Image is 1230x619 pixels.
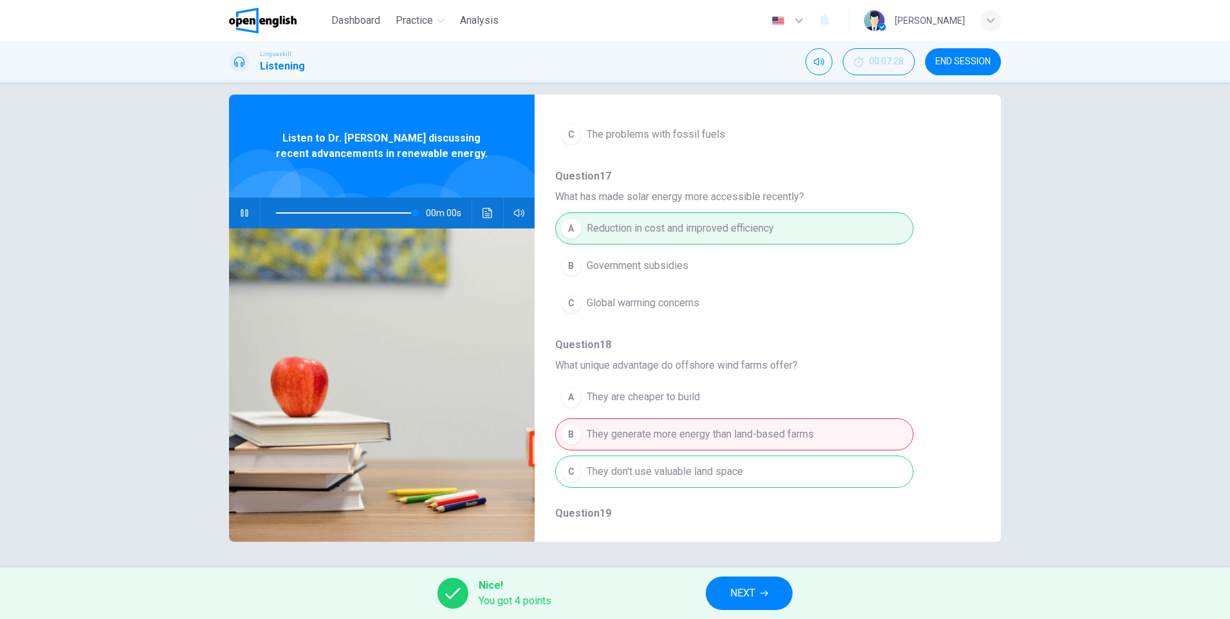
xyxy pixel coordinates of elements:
[479,593,551,609] span: You got 4 points
[555,189,960,205] span: What has made solar energy more accessible recently?
[770,16,786,26] img: en
[396,13,433,28] span: Practice
[843,48,915,75] button: 00:07:28
[843,48,915,75] div: Hide
[935,57,991,67] span: END SESSION
[925,48,1001,75] button: END SESSION
[805,48,832,75] div: Mute
[426,198,472,228] span: 00m 00s
[260,50,291,59] span: Linguaskill
[555,506,960,521] span: Question 19
[326,9,385,32] button: Dashboard
[895,13,965,28] div: [PERSON_NAME]
[864,10,885,31] img: Profile picture
[390,9,450,32] button: Practice
[455,9,504,32] button: Analysis
[229,8,297,33] img: OpenEnglish logo
[331,13,380,28] span: Dashboard
[479,578,551,593] span: Nice!
[706,577,793,610] button: NEXT
[555,337,960,353] span: Question 18
[869,57,904,67] span: 00:07:28
[555,169,960,184] span: Question 17
[260,59,305,74] h1: Listening
[460,13,499,28] span: Analysis
[229,8,326,33] a: OpenEnglish logo
[555,358,960,373] span: What unique advantage do offshore wind farms offer?
[229,228,535,542] img: Listen to Dr. Helen Smith discussing recent advancements in renewable energy.
[477,198,498,228] button: Click to see the audio transcription
[271,131,493,162] span: Listen to Dr. [PERSON_NAME] discussing recent advancements in renewable energy.
[730,584,755,602] span: NEXT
